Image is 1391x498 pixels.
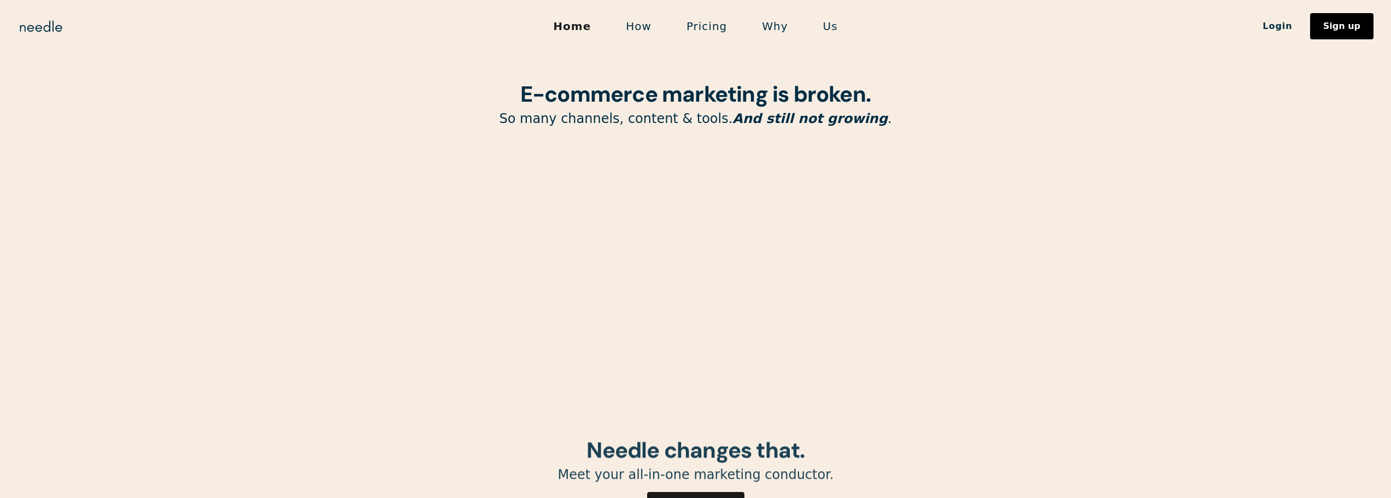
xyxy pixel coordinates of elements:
a: Us [806,15,855,38]
strong: Needle changes that. [586,436,805,465]
a: Home [536,15,608,38]
a: Pricing [669,15,744,38]
p: So many channels, content & tools. . [417,110,975,127]
a: Why [744,15,805,38]
p: Meet your all-in-one marketing conductor. [417,467,975,484]
div: Sign up [1323,22,1360,31]
a: How [608,15,669,38]
em: And still not growing [732,111,888,126]
a: Sign up [1310,13,1374,39]
a: Login [1245,17,1310,36]
strong: E-commerce marketing is broken. [520,80,871,108]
